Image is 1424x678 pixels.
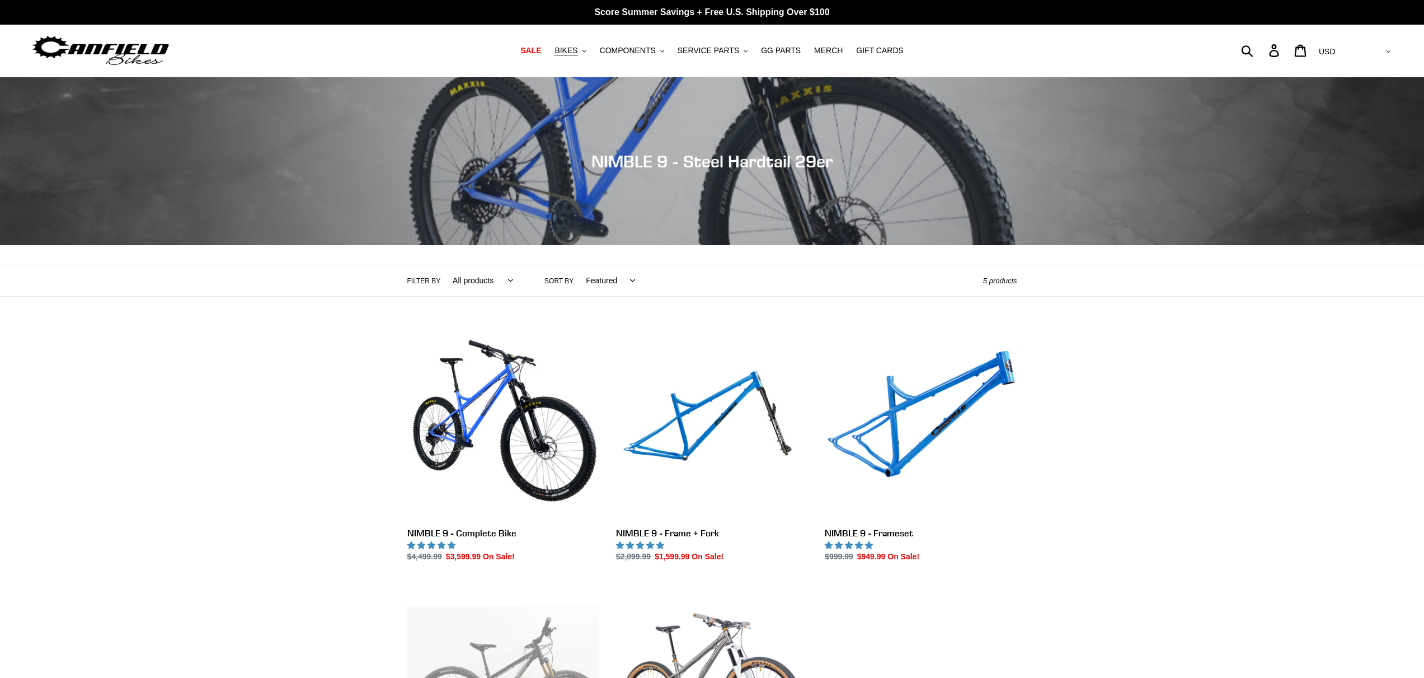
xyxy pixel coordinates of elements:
span: GIFT CARDS [856,46,904,55]
button: COMPONENTS [594,43,670,58]
a: MERCH [809,43,848,58]
span: GG PARTS [761,46,801,55]
img: Canfield Bikes [31,33,171,68]
label: Filter by [407,276,441,286]
a: SALE [515,43,547,58]
button: BIKES [549,43,591,58]
input: Search [1247,38,1276,63]
span: MERCH [814,46,843,55]
a: GG PARTS [755,43,806,58]
label: Sort by [544,276,574,286]
span: BIKES [554,46,577,55]
a: GIFT CARDS [850,43,909,58]
span: SALE [520,46,541,55]
span: SERVICE PARTS [678,46,739,55]
button: SERVICE PARTS [672,43,753,58]
span: COMPONENTS [600,46,656,55]
span: NIMBLE 9 - Steel Hardtail 29er [591,151,833,171]
span: 5 products [983,277,1017,285]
